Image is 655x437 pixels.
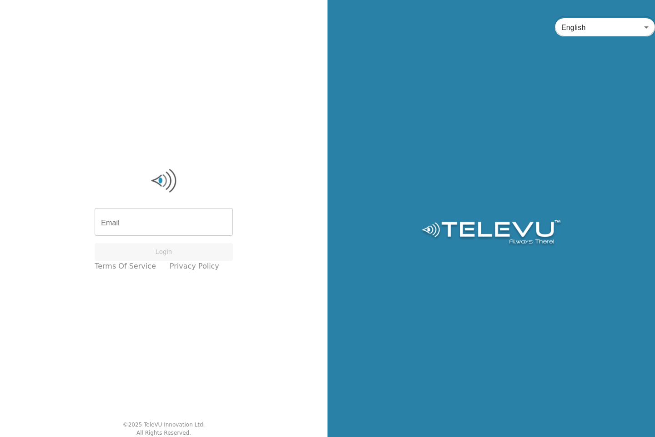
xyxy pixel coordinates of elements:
[136,429,191,437] div: All Rights Reserved.
[95,261,156,272] a: Terms of Service
[170,261,219,272] a: Privacy Policy
[123,421,205,429] div: © 2025 TeleVU Innovation Ltd.
[95,167,233,194] img: Logo
[555,15,655,40] div: English
[420,220,562,247] img: Logo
